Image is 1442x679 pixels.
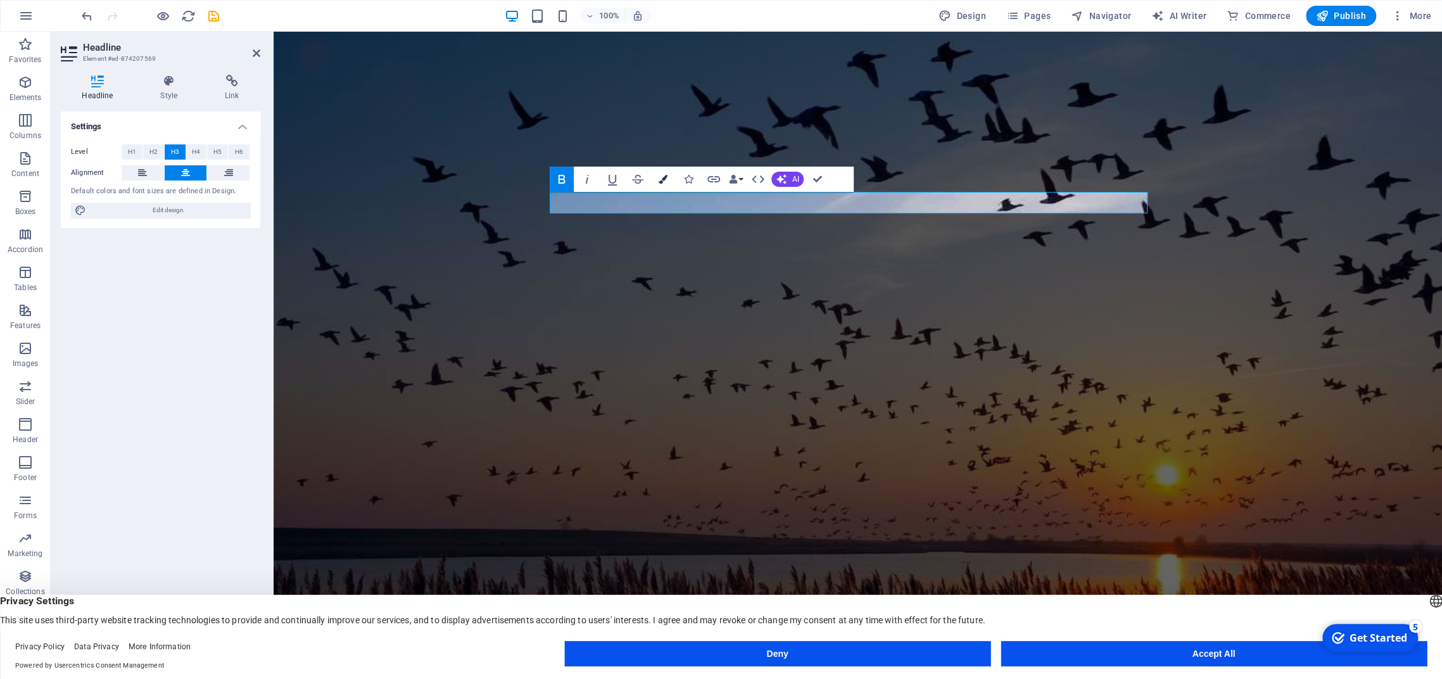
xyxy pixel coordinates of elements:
p: Content [11,168,39,179]
i: Reload page [181,9,196,23]
button: Design [933,6,991,26]
h4: Headline [61,75,139,101]
p: Header [13,435,38,445]
button: H3 [165,144,186,160]
button: Link [702,167,726,192]
button: AI [771,172,804,187]
span: Commerce [1227,10,1291,22]
p: Slider [16,397,35,407]
button: H5 [207,144,228,160]
button: H1 [122,144,142,160]
h6: 100% [599,8,619,23]
div: 5 [94,1,106,14]
button: Underline (Ctrl+U) [600,167,624,192]
h4: Settings [61,111,260,134]
label: Level [71,144,122,160]
button: H2 [143,144,164,160]
div: Get Started 5 items remaining, 0% complete [7,5,103,33]
div: Design (Ctrl+Alt+Y) [933,6,991,26]
p: Marketing [8,549,42,559]
button: Strikethrough [626,167,650,192]
button: H4 [186,144,207,160]
button: 3 [29,625,45,628]
button: Click here to leave preview mode and continue editing [155,8,170,23]
span: Publish [1316,10,1366,22]
button: save [206,8,221,23]
i: Undo: Edit headline (Ctrl+Z) [80,9,94,23]
span: Design [939,10,986,22]
label: Alignment [71,165,122,181]
h4: Style [139,75,204,101]
button: More [1386,6,1436,26]
button: H6 [229,144,250,160]
button: Navigator [1066,6,1136,26]
button: Commerce [1222,6,1296,26]
span: Navigator [1071,10,1131,22]
button: Italic (Ctrl+I) [575,167,599,192]
span: AI [792,175,799,183]
button: Bold (Ctrl+B) [550,167,574,192]
button: AI Writer [1146,6,1211,26]
button: Publish [1306,6,1376,26]
span: H4 [192,144,200,160]
span: H1 [128,144,136,160]
button: Colors [651,167,675,192]
p: Favorites [9,54,41,65]
button: 100% [580,8,625,23]
p: Accordion [8,244,43,255]
span: H5 [213,144,222,160]
h4: Link [204,75,260,101]
p: Footer [14,473,37,483]
button: Icons [676,167,700,192]
button: Data Bindings [727,167,745,192]
p: Features [10,320,41,331]
p: Collections [6,587,44,597]
p: Elements [9,92,42,103]
span: Pages [1006,10,1051,22]
p: Images [13,359,39,369]
h3: Element #ed-874207569 [83,53,235,65]
p: Tables [14,282,37,293]
button: 1 [29,595,45,598]
span: AI Writer [1151,10,1206,22]
button: HTML [746,167,770,192]
span: H3 [171,144,179,160]
button: undo [79,8,94,23]
p: Columns [9,130,41,141]
span: H6 [235,144,243,160]
button: Edit design [71,203,250,218]
div: Default colors and font sizes are defined in Design. [71,186,250,197]
i: Save (Ctrl+S) [206,9,221,23]
div: Get Started [34,12,92,26]
button: Pages [1001,6,1056,26]
h2: Headline [83,42,260,53]
span: H2 [149,144,158,160]
button: reload [180,8,196,23]
span: Edit design [90,203,246,218]
button: 2 [29,610,45,613]
button: Confirm (Ctrl+⏎) [805,167,829,192]
span: More [1391,10,1431,22]
p: Forms [14,511,37,521]
p: Boxes [15,206,36,217]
